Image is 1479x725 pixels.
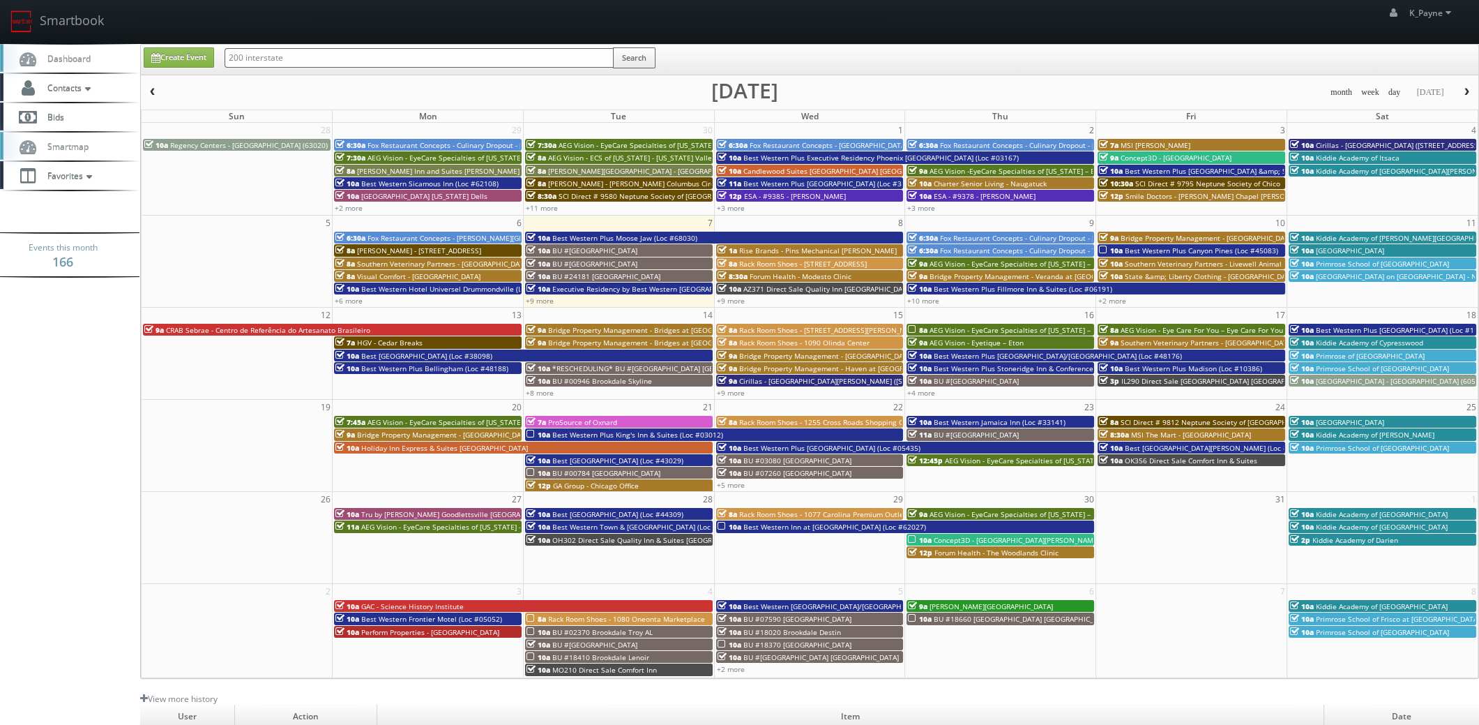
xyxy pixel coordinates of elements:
span: 8a [526,614,546,624]
span: 10a [526,259,550,269]
span: 9a [718,364,737,373]
span: 10a [335,509,359,519]
span: Southern Veterinary Partners - Livewell Animal Urgent Care of [GEOGRAPHIC_DATA] [1125,259,1403,269]
a: View more history [140,693,218,705]
span: BU #[GEOGRAPHIC_DATA] [GEOGRAPHIC_DATA] [743,652,899,662]
span: ProSource of Oxnard [548,417,617,427]
span: 8a [908,325,927,335]
span: 10a [1290,246,1314,255]
a: +8 more [526,388,554,398]
span: BU #18020 Brookdale Destin [743,627,841,637]
span: 10a [1290,271,1314,281]
span: Fox Restaurant Concepts - Culinary Dropout - Tempe [940,246,1115,255]
span: Best [GEOGRAPHIC_DATA] (Loc #44309) [552,509,683,519]
span: 9a [908,271,927,281]
span: Best Western Plus [GEOGRAPHIC_DATA] (Loc #05435) [743,443,920,453]
span: 8a [718,325,737,335]
span: Best Western Plus Executive Residency Phoenix [GEOGRAPHIC_DATA] (Loc #03167) [743,153,1019,163]
span: 10a [1290,522,1314,532]
span: IL290 Direct Sale [GEOGRAPHIC_DATA] [GEOGRAPHIC_DATA][PERSON_NAME][GEOGRAPHIC_DATA] [1121,376,1443,386]
span: Bridge Property Management - [GEOGRAPHIC_DATA] at [GEOGRAPHIC_DATA] [357,430,611,440]
span: Best Western Inn at [GEOGRAPHIC_DATA] (Loc #62027) [743,522,926,532]
img: smartbook-logo.png [10,10,33,33]
span: Southern Veterinary Partners - [GEOGRAPHIC_DATA] [1121,338,1294,347]
span: Fox Restaurant Concepts - Culinary Dropout - [GEOGRAPHIC_DATA] [940,140,1160,150]
a: +10 more [907,296,939,306]
span: *RESCHEDULING* BU #[GEOGRAPHIC_DATA] [GEOGRAPHIC_DATA] [552,364,771,373]
span: 10a [1290,153,1314,163]
span: K_Payne [1409,7,1455,19]
span: 8a [526,153,546,163]
span: 10a [526,430,550,440]
span: Best Western Plus Fillmore Inn & Suites (Loc #06191) [934,284,1112,294]
span: 9a [144,325,164,335]
span: AEG Vision - EyeCare Specialties of [US_STATE] – [GEOGRAPHIC_DATA] HD EyeCare [367,417,641,427]
span: 10a [1099,443,1123,453]
span: 10a [335,191,359,201]
span: Contacts [40,82,94,94]
span: Rack Room Shoes - [STREET_ADDRESS][PERSON_NAME] [739,325,922,335]
span: 10a [908,417,932,427]
span: 10a [1290,430,1314,440]
span: Perform Properties - [GEOGRAPHIC_DATA] [361,627,499,637]
span: 10a [335,627,359,637]
span: Dashboard [40,52,91,64]
span: 10a [1290,364,1314,373]
span: 10a [144,140,168,150]
span: 8:30a [1099,430,1129,440]
span: Southern Veterinary Partners - [GEOGRAPHIC_DATA] [357,259,530,269]
span: 9a [718,351,737,361]
span: 10a [908,614,932,624]
span: 10a [1099,364,1123,373]
span: GAC - Science History Institute [361,601,464,611]
span: 8a [526,179,546,188]
span: Best Western Plus King's Inn & Suites (Loc #03012) [552,430,723,440]
span: Favorites [40,170,96,181]
span: 10a [718,652,741,662]
span: 1a [718,246,737,255]
span: 9a [1099,153,1118,163]
span: Best Western Plus Moose Jaw (Loc #68030) [552,233,697,243]
span: AEG Vision - EyeCare Specialties of [US_STATE] – [PERSON_NAME] & Associates [945,456,1208,465]
span: Primrose School of [GEOGRAPHIC_DATA] [1316,627,1449,637]
span: 10a [908,535,932,545]
span: 12:45p [908,456,943,465]
span: [PERSON_NAME] Inn and Suites [PERSON_NAME] [357,166,519,176]
span: AEG Vision - ECS of [US_STATE] - [US_STATE] Valley Family Eye Care [548,153,771,163]
span: Primrose School of [GEOGRAPHIC_DATA] [1316,364,1449,373]
a: Create Event [144,47,214,68]
span: Smartmap [40,140,89,152]
span: Regency Centers - [GEOGRAPHIC_DATA] (63020) [170,140,328,150]
span: 10a [1290,443,1314,453]
span: 10a [1290,233,1314,243]
span: Rack Room Shoes - 1077 Carolina Premium Outlets [739,509,910,519]
button: Search [613,47,655,68]
span: Fox Restaurant Concepts - Culinary Dropout - [GEOGRAPHIC_DATA] [367,140,588,150]
span: AZ371 Direct Sale Quality Inn [GEOGRAPHIC_DATA] [743,284,913,294]
span: 10a [335,284,359,294]
span: 10a [526,652,550,662]
span: 10a [1099,271,1123,281]
span: AEG Vision - EyeCare Specialties of [US_STATE] – [PERSON_NAME] Ridge Eye Care [930,509,1200,519]
span: 10a [718,284,741,294]
span: BU #18660 [GEOGRAPHIC_DATA] [GEOGRAPHIC_DATA] [934,614,1112,624]
span: 10a [908,376,932,386]
span: 6:30a [908,233,938,243]
span: 10a [1290,140,1314,150]
span: 10a [1290,325,1314,335]
span: Bridge Property Management - [GEOGRAPHIC_DATA] [739,351,913,361]
span: Best [GEOGRAPHIC_DATA][PERSON_NAME] (Loc #32091) [1125,443,1311,453]
span: 10a [526,522,550,532]
span: Bridge Property Management - Veranda at [GEOGRAPHIC_DATA] [930,271,1143,281]
span: 12p [526,481,551,491]
span: SCI Direct # 9795 Neptune Society of Chico [1135,179,1280,188]
span: Primrose School of [GEOGRAPHIC_DATA] [1316,259,1449,269]
span: AEG Vision -EyeCare Specialties of [US_STATE] – Eyes On Sammamish [930,166,1161,176]
span: 8a [718,259,737,269]
span: 3p [1099,376,1119,386]
span: Rack Room Shoes - 1255 Cross Roads Shopping Center [739,417,921,427]
span: 12p [1099,191,1123,201]
span: 10a [718,601,741,611]
span: 10a [1290,259,1314,269]
span: 10a [718,522,741,532]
